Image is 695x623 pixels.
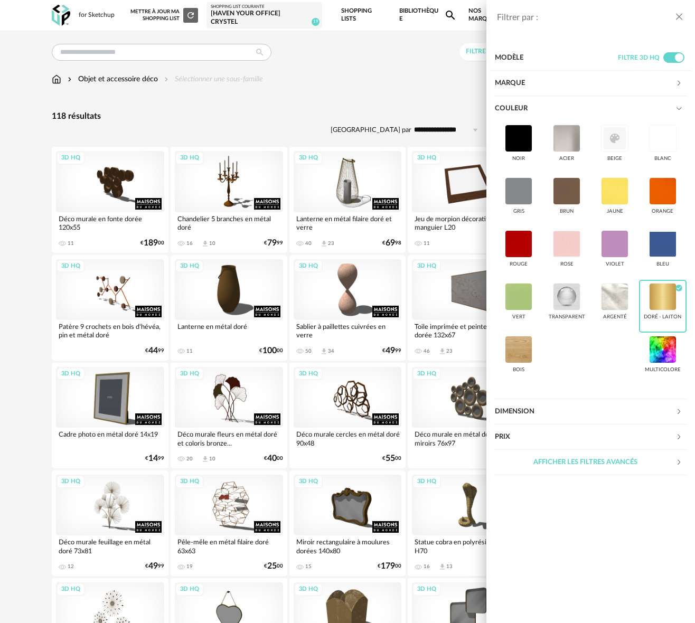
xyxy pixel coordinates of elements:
div: noir [512,156,525,162]
div: bleu [656,261,669,268]
div: gris [513,209,524,215]
div: Afficher les filtres avancés [495,450,687,475]
div: jaune [607,209,623,215]
button: close drawer [674,11,684,24]
div: Prix [495,424,675,450]
div: Modèle [495,45,618,71]
span: Filtre 3D HQ [618,54,660,61]
div: bois [513,367,524,373]
div: brun [560,209,574,215]
div: acier [559,156,574,162]
div: doré - laiton [644,314,681,320]
div: beige [607,156,622,162]
div: violet [606,261,624,268]
div: rose [560,261,574,268]
span: Check Circle icon [675,285,683,290]
div: transparent [549,314,585,320]
div: rouge [510,261,528,268]
div: multicolore [645,367,681,373]
div: Marque [495,71,675,96]
div: Couleur [495,121,687,399]
div: argenté [603,314,627,320]
div: Filtrer par : [497,12,674,23]
div: vert [512,314,525,320]
div: orange [652,209,673,215]
div: Marque [495,71,687,96]
div: Couleur [495,96,687,121]
div: Afficher les filtres avancés [495,450,675,475]
div: Dimension [495,399,675,424]
div: blanc [654,156,671,162]
div: Prix [495,424,687,450]
div: Dimension [495,399,687,424]
div: Couleur [495,96,675,121]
